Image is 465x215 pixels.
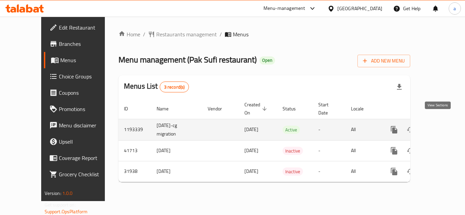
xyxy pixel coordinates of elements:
span: Promotions [59,105,113,113]
span: Menus [233,30,248,38]
div: Open [259,56,275,65]
a: Coupons [44,85,119,101]
h2: Menus List [124,81,189,92]
span: 3 record(s) [160,84,189,90]
td: All [346,161,381,182]
td: [DATE]-cg migration [151,119,202,140]
span: Inactive [283,147,303,155]
button: Add New Menu [357,55,410,67]
span: Menus [60,56,113,64]
button: more [386,122,402,138]
td: - [313,119,346,140]
span: Status [283,105,305,113]
td: All [346,119,381,140]
a: Menus [44,52,119,68]
span: Inactive [283,168,303,176]
span: Menu management ( Pak Sufi restaurant ) [118,52,257,67]
button: more [386,163,402,180]
div: Export file [391,79,407,95]
li: / [220,30,222,38]
span: Choice Groups [59,72,113,80]
td: 31938 [118,161,151,182]
span: 1.0.0 [62,189,73,198]
span: [DATE] [244,146,258,155]
table: enhanced table [118,98,457,182]
span: Coupons [59,89,113,97]
th: Actions [381,98,457,119]
span: Get support on: [45,200,76,209]
a: Restaurants management [148,30,217,38]
nav: breadcrumb [118,30,410,38]
span: Coverage Report [59,154,113,162]
td: [DATE] [151,161,202,182]
button: Change Status [402,163,419,180]
span: Menu disclaimer [59,121,113,129]
div: Menu-management [263,4,305,13]
li: / [143,30,145,38]
a: Choice Groups [44,68,119,85]
span: Version: [45,189,61,198]
a: Coverage Report [44,150,119,166]
a: Edit Restaurant [44,19,119,36]
div: Total records count [160,82,189,92]
a: Home [118,30,140,38]
span: ID [124,105,137,113]
span: Upsell [59,138,113,146]
div: [GEOGRAPHIC_DATA] [337,5,382,12]
span: [DATE] [244,125,258,134]
span: Name [157,105,177,113]
td: - [313,140,346,161]
button: more [386,143,402,159]
td: 1193339 [118,119,151,140]
span: Start Date [318,101,337,117]
span: Open [259,57,275,63]
span: Active [283,126,300,134]
a: Upsell [44,133,119,150]
span: a [453,5,456,12]
span: Created On [244,101,269,117]
td: [DATE] [151,140,202,161]
span: [DATE] [244,167,258,176]
button: Change Status [402,143,419,159]
a: Menu disclaimer [44,117,119,133]
span: Branches [59,40,113,48]
td: 41713 [118,140,151,161]
td: - [313,161,346,182]
span: Vendor [208,105,231,113]
a: Promotions [44,101,119,117]
span: Grocery Checklist [59,170,113,178]
a: Grocery Checklist [44,166,119,182]
a: Branches [44,36,119,52]
span: Add New Menu [363,57,405,65]
span: Locale [351,105,372,113]
td: All [346,140,381,161]
span: Restaurants management [156,30,217,38]
span: Edit Restaurant [59,23,113,32]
